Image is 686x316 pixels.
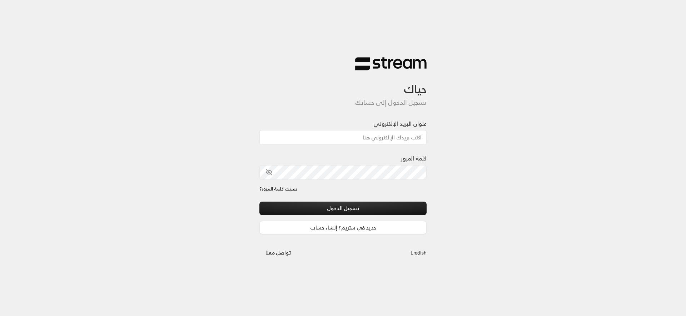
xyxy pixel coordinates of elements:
h5: تسجيل الدخول إلى حسابك [259,99,427,107]
a: نسيت كلمة المرور؟ [259,186,297,193]
button: تواصل معنا [259,246,297,259]
input: اكتب بريدك الإلكتروني هنا [259,130,427,145]
a: جديد في ستريم؟ إنشاء حساب [259,221,427,234]
label: عنوان البريد الإلكتروني [373,119,427,128]
h3: حياك [259,71,427,95]
img: Stream Logo [355,57,427,71]
label: كلمة المرور [401,154,427,163]
a: تواصل معنا [259,248,297,257]
button: toggle password visibility [263,166,275,178]
button: تسجيل الدخول [259,202,427,215]
a: English [411,246,427,259]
